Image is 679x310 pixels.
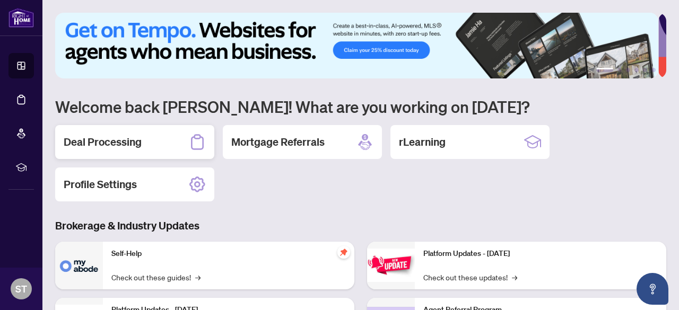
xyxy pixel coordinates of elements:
[399,135,446,149] h2: rLearning
[512,271,517,283] span: →
[195,271,201,283] span: →
[64,135,142,149] h2: Deal Processing
[337,246,350,259] span: pushpin
[64,177,137,192] h2: Profile Settings
[8,8,34,28] img: logo
[637,273,668,305] button: Open asap
[55,96,666,117] h1: Welcome back [PERSON_NAME]! What are you working on [DATE]?
[15,281,27,296] span: ST
[626,68,630,72] button: 3
[55,13,658,78] img: Slide 0
[596,68,613,72] button: 1
[367,249,415,282] img: Platform Updates - June 23, 2025
[111,271,201,283] a: Check out these guides!→
[651,68,656,72] button: 6
[643,68,647,72] button: 5
[423,271,517,283] a: Check out these updates!→
[617,68,622,72] button: 2
[55,218,666,233] h3: Brokerage & Industry Updates
[55,242,103,289] img: Self-Help
[231,135,325,149] h2: Mortgage Referrals
[111,248,346,260] p: Self-Help
[634,68,639,72] button: 4
[423,248,658,260] p: Platform Updates - [DATE]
